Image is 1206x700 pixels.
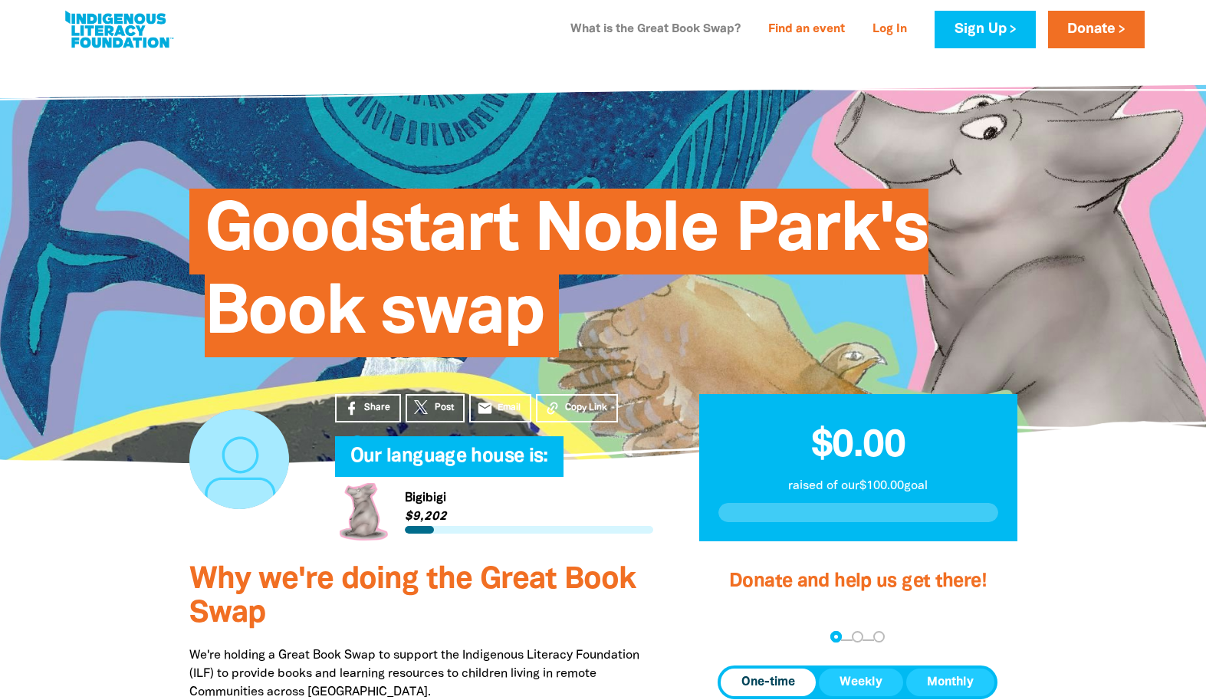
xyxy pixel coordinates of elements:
[498,401,521,415] span: Email
[718,665,997,699] div: Donation frequency
[819,669,903,696] button: Weekly
[741,673,795,692] span: One-time
[935,11,1035,48] a: Sign Up
[469,394,532,422] a: emailEmail
[1048,11,1145,48] a: Donate
[435,401,454,415] span: Post
[350,448,548,477] span: Our language house is:
[873,631,885,642] button: Navigate to step 3 of 3 to enter your payment details
[721,669,816,696] button: One-time
[536,394,618,422] button: Copy Link
[811,429,905,464] span: $0.00
[906,669,994,696] button: Monthly
[335,394,401,422] a: Share
[718,477,998,495] p: raised of our $100.00 goal
[364,401,390,415] span: Share
[759,18,854,42] a: Find an event
[189,566,636,628] span: Why we're doing the Great Book Swap
[335,462,653,471] h6: My Team
[565,401,607,415] span: Copy Link
[729,573,987,590] span: Donate and help us get there!
[406,394,465,422] a: Post
[927,673,974,692] span: Monthly
[205,200,929,357] span: Goodstart Noble Park's Book swap
[830,631,842,642] button: Navigate to step 1 of 3 to enter your donation amount
[561,18,750,42] a: What is the Great Book Swap?
[840,673,882,692] span: Weekly
[863,18,916,42] a: Log In
[852,631,863,642] button: Navigate to step 2 of 3 to enter your details
[477,400,493,416] i: email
